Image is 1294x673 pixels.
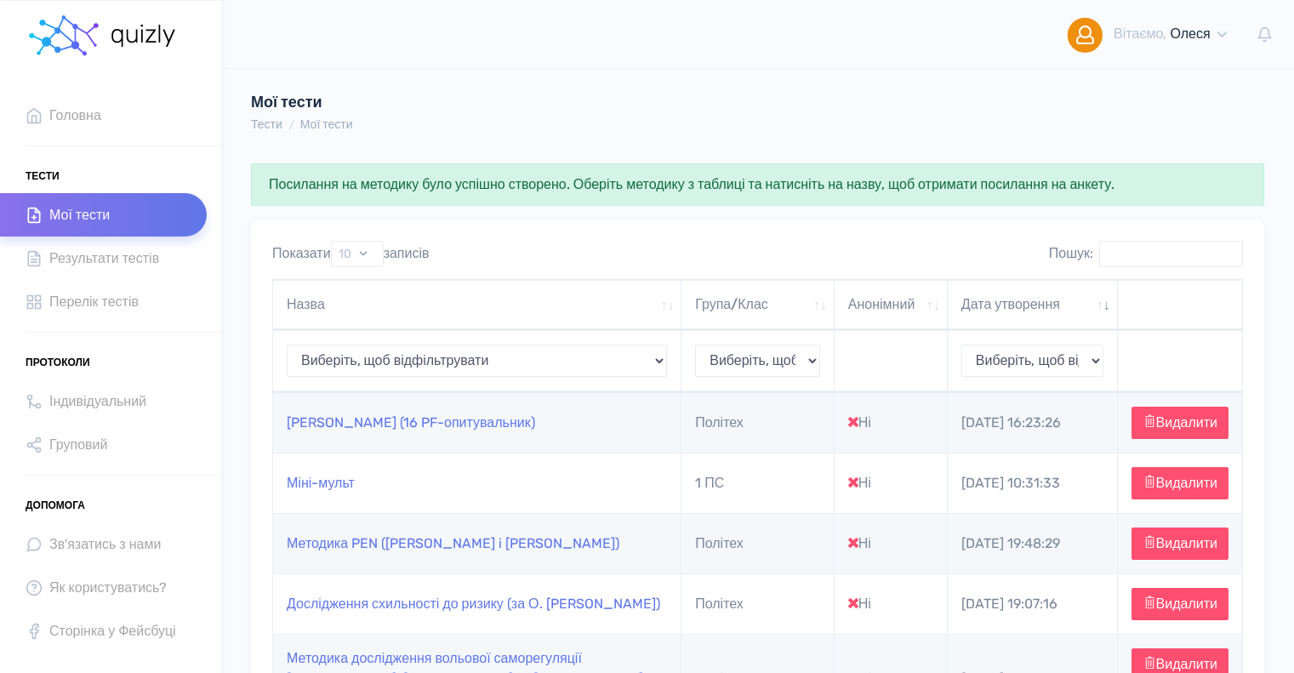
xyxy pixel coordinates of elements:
td: Політех [681,392,835,453]
td: Ні [835,513,948,573]
li: Мої тести [282,116,353,134]
button: Видалити [1132,467,1228,499]
span: Олеся [1170,26,1210,42]
button: Видалити [1132,407,1228,439]
span: Індивідуальний [49,390,146,413]
td: [DATE] 19:07:16 [948,573,1118,634]
span: Головна [49,104,101,127]
td: Політех [681,573,835,634]
label: Пошук: [1049,241,1243,267]
td: Ні [835,392,948,453]
select: Показатизаписів [331,241,384,267]
img: homepage [110,25,179,47]
a: Методика PEN ([PERSON_NAME] i [PERSON_NAME]) [287,535,619,551]
td: [DATE] 16:23:26 [948,392,1118,453]
th: Дата утворення: активувати для сортування стовпців за зростанням [948,280,1118,330]
span: Перелік тестів [49,290,139,313]
td: Ні [835,453,948,513]
nav: breadcrumb [251,116,353,134]
th: Анонімний: активувати для сортування стовпців за зростанням [835,280,948,330]
th: Назва: активувати для сортування стовпців за зростанням [273,280,681,330]
h4: Мої тести [251,94,831,112]
button: Видалити [1132,588,1228,620]
span: Як користуватись? [49,576,167,599]
span: Допомога [26,493,85,518]
input: Пошук: [1099,241,1243,267]
a: [PERSON_NAME] (16 PF-опитувальник) [287,414,535,431]
th: Група/Клас: активувати для сортування стовпців за зростанням [681,280,835,330]
img: homepage [26,10,102,61]
span: Протоколи [26,350,90,375]
a: Міні-мульт [287,475,355,491]
a: homepage homepage [26,1,179,69]
span: Зв'язатись з нами [49,533,161,556]
span: Сторінка у Фейсбуці [49,619,176,642]
span: Груповий [49,433,107,456]
td: [DATE] 19:48:29 [948,513,1118,573]
a: Дослідження схильності до ризику (за О. [PERSON_NAME]) [287,596,660,612]
td: [DATE] 10:31:33 [948,453,1118,513]
td: Політех [681,513,835,573]
td: 1 ПС [681,453,835,513]
div: Посилання на методику було успішно створено. Оберіть методику з таблиці та натисніть на назву, що... [251,163,1264,206]
span: Результати тестів [49,247,159,270]
td: Ні [835,573,948,634]
button: Видалити [1132,528,1228,560]
span: Мої тести [49,203,110,226]
label: Показати записів [272,241,430,267]
li: Тести [251,116,282,134]
span: Тести [26,163,60,189]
